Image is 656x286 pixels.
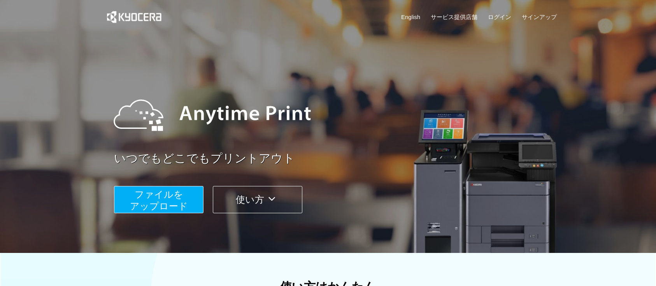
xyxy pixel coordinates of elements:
[114,150,561,167] a: いつでもどこでもプリントアウト
[130,189,188,211] span: ファイルを ​​アップロード
[114,186,203,213] button: ファイルを​​アップロード
[488,13,511,21] a: ログイン
[522,13,557,21] a: サインアップ
[401,13,420,21] a: English
[213,186,302,213] button: 使い方
[431,13,477,21] a: サービス提供店舗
